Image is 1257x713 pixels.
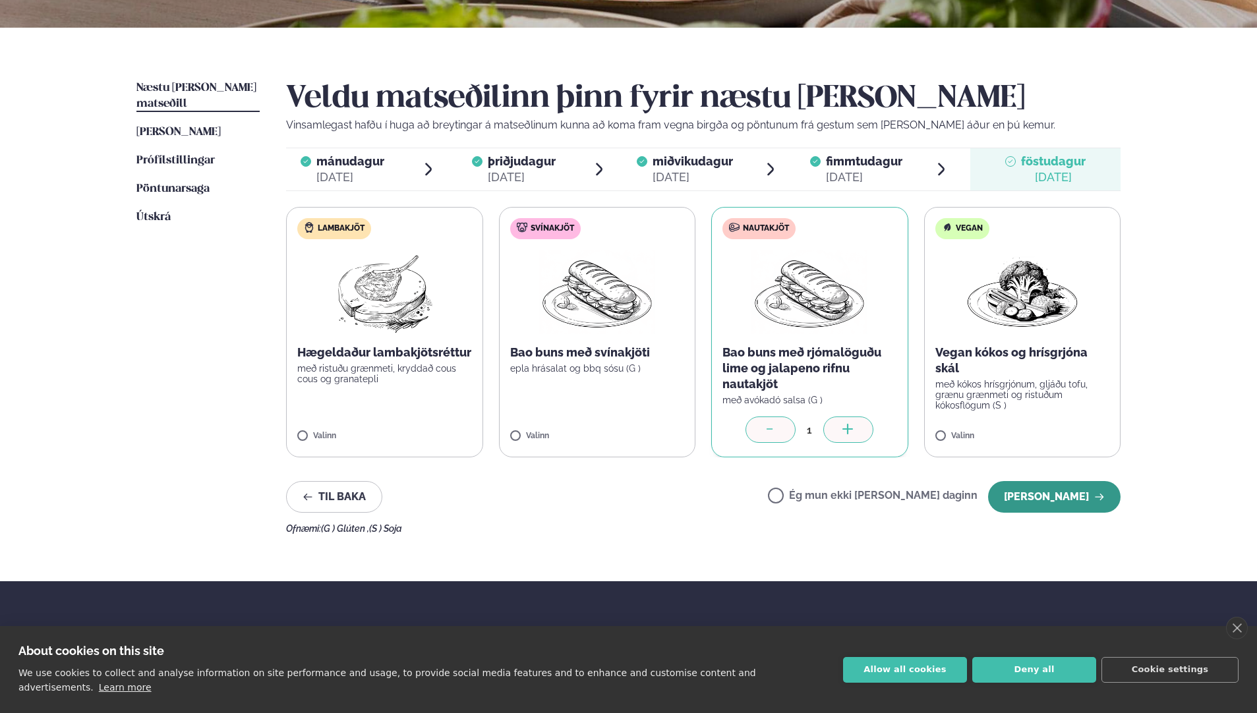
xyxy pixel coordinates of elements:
button: [PERSON_NAME] [988,481,1121,513]
img: Lamb-Meat.png [326,250,443,334]
img: Panini.png [539,250,655,334]
a: Prófílstillingar [136,153,215,169]
button: Til baka [286,481,382,513]
span: þriðjudagur [488,154,556,168]
p: með kókos hrísgrjónum, gljáðu tofu, grænu grænmeti og ristuðum kókosflögum (S ) [935,379,1110,411]
a: [PERSON_NAME] [136,125,221,140]
button: Cookie settings [1101,657,1239,683]
h2: Veldu matseðilinn þinn fyrir næstu [PERSON_NAME] [286,80,1121,117]
span: mánudagur [316,154,384,168]
p: epla hrásalat og bbq sósu (G ) [510,363,685,374]
img: beef.svg [729,222,740,233]
p: með ristuðu grænmeti, kryddað cous cous og granatepli [297,363,472,384]
span: [PERSON_NAME] [136,127,221,138]
img: Lamb.svg [304,222,314,233]
span: Vegan [956,223,983,234]
img: Panini.png [751,250,867,334]
strong: About cookies on this site [18,644,164,658]
p: Bao buns með svínakjöti [510,345,685,360]
div: [DATE] [653,169,733,185]
span: Pöntunarsaga [136,183,210,194]
span: Útskrá [136,212,171,223]
span: (S ) Soja [369,523,402,534]
img: pork.svg [517,222,527,233]
button: Allow all cookies [843,657,967,683]
p: Bao buns með rjómalöguðu lime og jalapeno rifnu nautakjöt [722,345,897,392]
p: We use cookies to collect and analyse information on site performance and usage, to provide socia... [18,668,756,693]
a: Learn more [99,682,152,693]
span: Lambakjöt [318,223,365,234]
span: Prófílstillingar [136,155,215,166]
span: Næstu [PERSON_NAME] matseðill [136,82,256,109]
div: 1 [796,422,823,438]
div: [DATE] [488,169,556,185]
div: [DATE] [826,169,902,185]
span: miðvikudagur [653,154,733,168]
img: Vegan.svg [942,222,952,233]
span: fimmtudagur [826,154,902,168]
a: Næstu [PERSON_NAME] matseðill [136,80,260,112]
div: [DATE] [1021,169,1086,185]
span: (G ) Glúten , [321,523,369,534]
div: Ofnæmi: [286,523,1121,534]
p: með avókadó salsa (G ) [722,395,897,405]
button: Deny all [972,657,1096,683]
a: Útskrá [136,210,171,225]
img: Vegan.png [964,250,1080,334]
span: föstudagur [1021,154,1086,168]
p: Vinsamlegast hafðu í huga að breytingar á matseðlinum kunna að koma fram vegna birgða og pöntunum... [286,117,1121,133]
span: Nautakjöt [743,223,789,234]
div: [DATE] [316,169,384,185]
a: close [1226,617,1248,639]
span: Svínakjöt [531,223,574,234]
p: Vegan kókos og hrísgrjóna skál [935,345,1110,376]
p: Hægeldaður lambakjötsréttur [297,345,472,360]
a: Pöntunarsaga [136,181,210,197]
